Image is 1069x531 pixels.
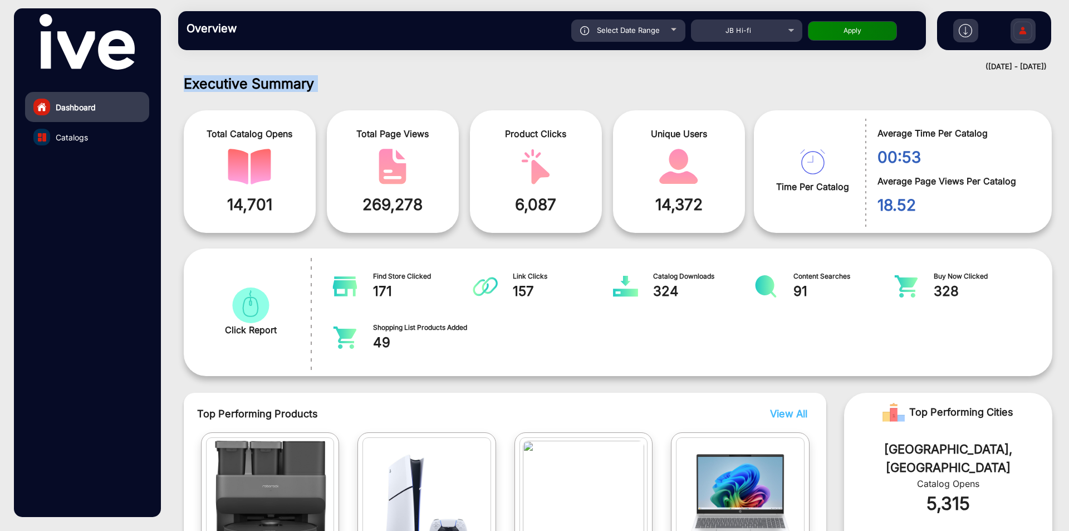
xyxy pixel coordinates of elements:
[513,281,614,301] span: 157
[653,281,754,301] span: 324
[56,131,88,143] span: Catalogs
[934,271,1034,281] span: Buy Now Clicked
[725,26,751,35] span: JB Hi-fi
[861,477,1036,490] div: Catalog Opens
[373,333,474,353] span: 49
[514,149,557,184] img: catalog
[373,281,474,301] span: 171
[621,193,737,216] span: 14,372
[187,22,342,35] h3: Overview
[56,101,96,113] span: Dashboard
[332,275,357,298] img: catalog
[40,14,134,70] img: vmg-logo
[1011,13,1034,52] img: Sign%20Up.svg
[225,323,277,337] span: Click Report
[894,275,919,298] img: catalog
[613,275,638,298] img: catalog
[37,102,47,112] img: home
[192,127,307,140] span: Total Catalog Opens
[959,24,972,37] img: h2download.svg
[653,271,754,281] span: Catalog Downloads
[335,193,450,216] span: 269,278
[197,406,666,421] span: Top Performing Products
[184,75,1052,92] h1: Executive Summary
[877,126,1035,140] span: Average Time Per Catalog
[228,149,271,184] img: catalog
[473,275,498,298] img: catalog
[767,406,805,421] button: View All
[580,26,590,35] img: icon
[597,26,660,35] span: Select Date Range
[877,193,1035,217] span: 18.52
[861,440,1036,477] div: [GEOGRAPHIC_DATA], [GEOGRAPHIC_DATA]
[478,127,594,140] span: Product Clicks
[621,127,737,140] span: Unique Users
[25,122,149,152] a: Catalogs
[332,327,357,349] img: catalog
[753,275,778,298] img: catalog
[808,21,897,41] button: Apply
[373,323,474,333] span: Shopping List Products Added
[657,149,700,184] img: catalog
[877,174,1035,188] span: Average Page Views Per Catalog
[513,271,614,281] span: Link Clicks
[793,281,894,301] span: 91
[25,92,149,122] a: Dashboard
[373,271,474,281] span: Find Store Clicked
[861,490,1036,517] div: 5,315
[909,401,1013,423] span: Top Performing Cities
[800,149,825,174] img: catalog
[770,408,807,420] span: View All
[478,193,594,216] span: 6,087
[38,133,46,142] img: catalog
[371,149,414,184] img: catalog
[229,288,272,323] img: catalog
[335,127,450,140] span: Total Page Views
[793,271,894,281] span: Content Searches
[882,401,905,423] img: Rank image
[167,61,1047,72] div: ([DATE] - [DATE])
[934,281,1034,301] span: 328
[877,145,1035,169] span: 00:53
[192,193,307,216] span: 14,701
